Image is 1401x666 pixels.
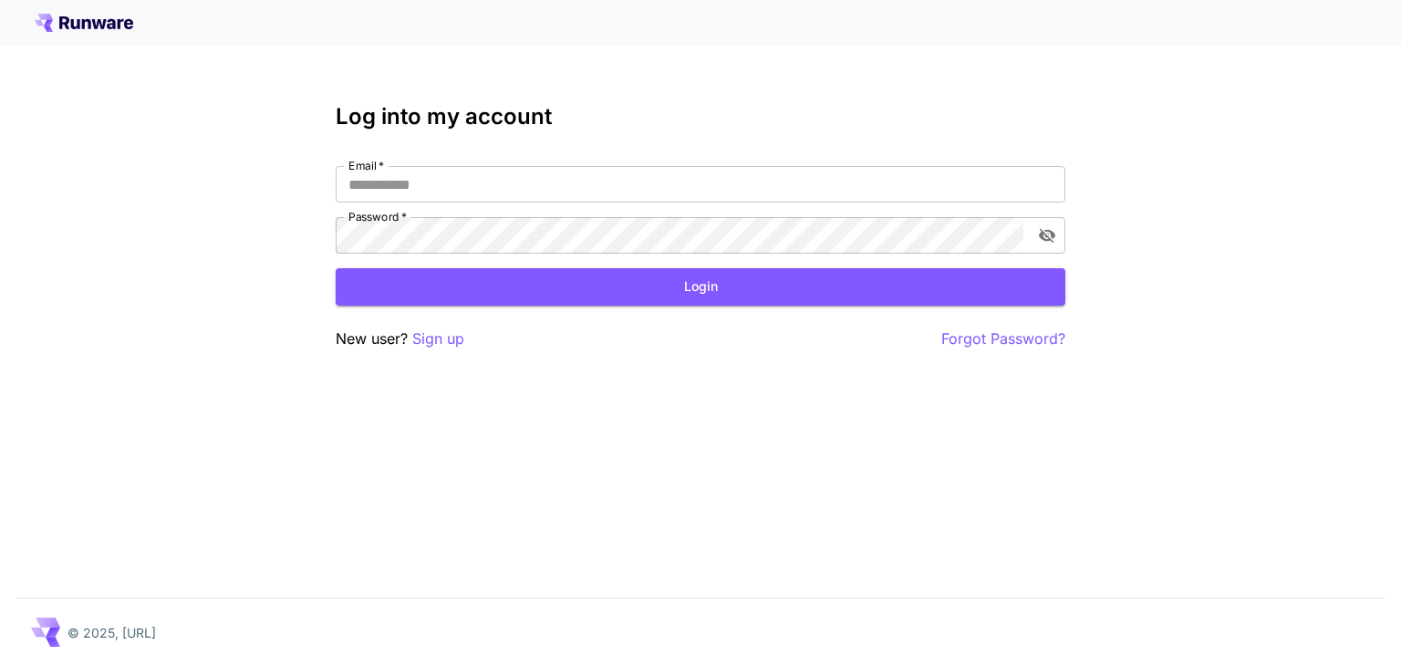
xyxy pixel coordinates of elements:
[336,328,464,350] p: New user?
[67,623,156,642] p: © 2025, [URL]
[412,328,464,350] button: Sign up
[336,104,1065,130] h3: Log into my account
[348,209,407,224] label: Password
[941,328,1065,350] button: Forgot Password?
[1031,219,1064,252] button: toggle password visibility
[348,158,384,173] label: Email
[336,268,1065,306] button: Login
